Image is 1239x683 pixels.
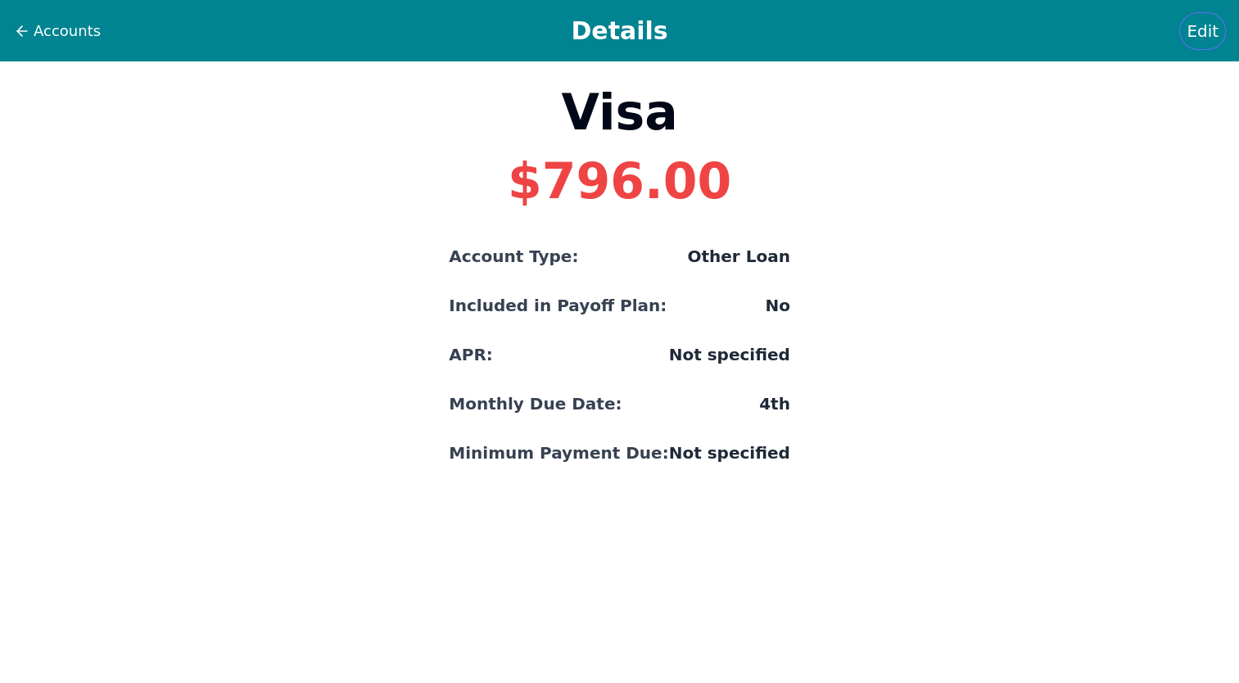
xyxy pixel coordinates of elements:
[449,245,578,268] span: Account Type:
[449,441,668,464] span: Minimum Payment Due:
[765,294,789,317] span: No
[759,392,790,415] span: 4th
[1179,12,1226,50] button: Edit
[449,392,622,415] span: Monthly Due Date:
[102,16,1137,46] h1: Details
[669,343,790,366] span: Not specified
[687,245,789,268] span: Other Loan
[669,441,790,464] span: Not specified
[449,343,493,366] span: APR:
[508,156,731,206] div: $796.00
[34,20,101,43] span: Accounts
[561,88,677,137] h2: Visa
[449,294,667,317] span: Included in Payoff Plan:
[1187,20,1219,43] span: Edit
[13,19,102,43] button: Accounts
